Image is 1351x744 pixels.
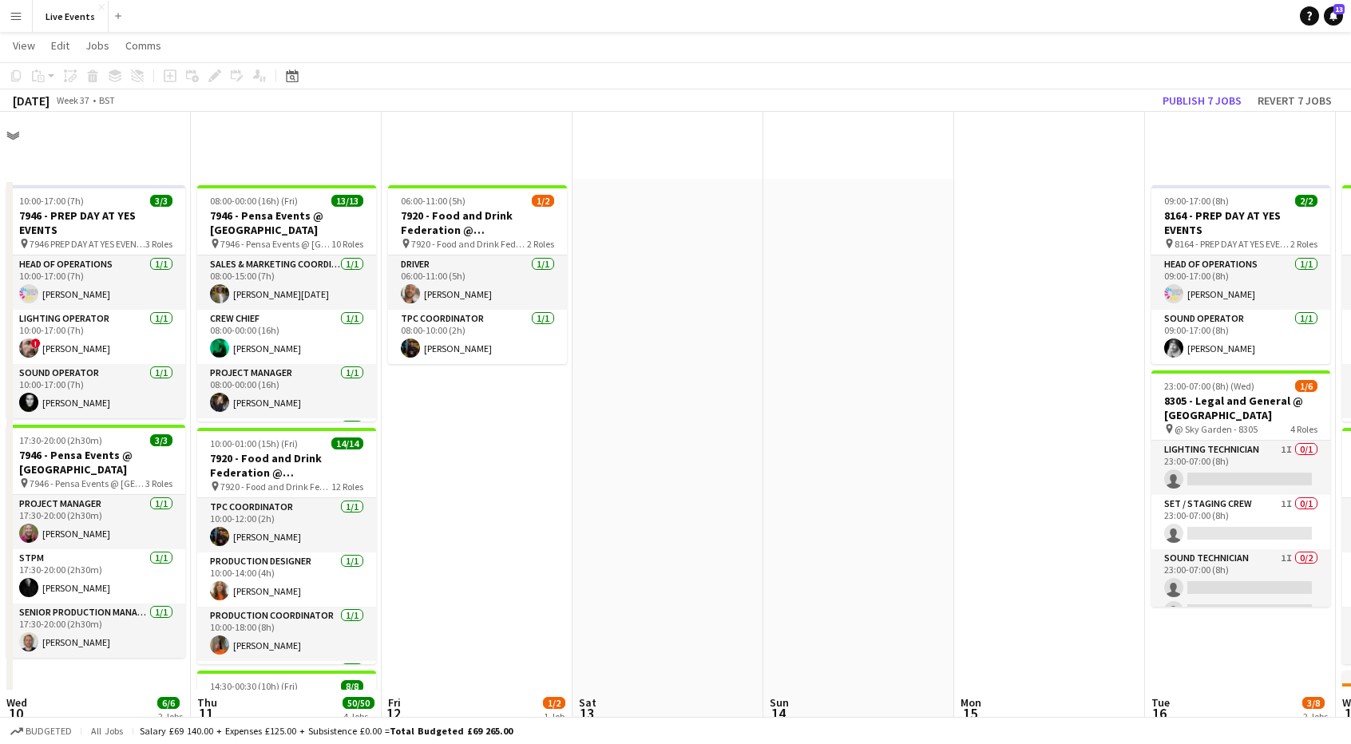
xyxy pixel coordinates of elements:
[6,425,185,658] app-job-card: 17:30-20:00 (2h30m)3/37946 - Pensa Events @ [GEOGRAPHIC_DATA] 7946 - Pensa Events @ [GEOGRAPHIC_D...
[197,364,376,418] app-card-role: Project Manager1/108:00-00:00 (16h)[PERSON_NAME]
[195,704,217,722] span: 11
[220,481,331,493] span: 7920 - Food and Drink Federation @ [GEOGRAPHIC_DATA]
[197,695,217,710] span: Thu
[388,255,567,310] app-card-role: Driver1/106:00-11:00 (5h)[PERSON_NAME]
[4,704,27,722] span: 10
[51,38,69,53] span: Edit
[220,238,331,250] span: 7946 - Pensa Events @ [GEOGRAPHIC_DATA]
[210,680,298,692] span: 14:30-00:30 (10h) (Fri)
[1251,90,1338,111] button: Revert 7 jobs
[1151,370,1330,607] app-job-card: 23:00-07:00 (8h) (Wed)1/68305 - Legal and General @ [GEOGRAPHIC_DATA] @ Sky Garden - 83054 RolesL...
[532,195,554,207] span: 1/2
[197,661,376,715] app-card-role: Camera Operator1/1
[6,364,185,418] app-card-role: Sound Operator1/110:00-17:00 (7h)[PERSON_NAME]
[961,695,981,710] span: Mon
[1324,6,1343,26] a: 13
[544,710,565,722] div: 1 Job
[1151,310,1330,364] app-card-role: Sound Operator1/109:00-17:00 (8h)[PERSON_NAME]
[1175,238,1290,250] span: 8164 - PREP DAY AT YES EVENTS
[1175,423,1258,435] span: @ Sky Garden - 8305
[1333,4,1345,14] span: 13
[53,94,93,106] span: Week 37
[6,185,185,418] app-job-card: 10:00-17:00 (7h)3/37946 - PREP DAY AT YES EVENTS 7946 PREP DAY AT YES EVENTS3 RolesHead of Operat...
[343,710,374,722] div: 4 Jobs
[576,704,596,722] span: 13
[1156,90,1248,111] button: Publish 7 jobs
[1295,380,1317,392] span: 1/6
[543,697,565,709] span: 1/2
[197,607,376,661] app-card-role: Production Coordinator1/110:00-18:00 (8h)[PERSON_NAME]
[140,725,513,737] div: Salary £69 140.00 + Expenses £125.00 + Subsistence £0.00 =
[26,726,72,737] span: Budgeted
[119,35,168,56] a: Comms
[401,195,466,207] span: 06:00-11:00 (5h)
[30,238,145,250] span: 7946 PREP DAY AT YES EVENTS
[331,195,363,207] span: 13/13
[150,195,172,207] span: 3/3
[1302,697,1325,709] span: 3/8
[197,418,376,473] app-card-role: STPM1/1
[158,710,183,722] div: 2 Jobs
[145,477,172,489] span: 3 Roles
[45,35,76,56] a: Edit
[210,437,298,449] span: 10:00-01:00 (15h) (Fri)
[31,338,41,348] span: !
[6,448,185,477] h3: 7946 - Pensa Events @ [GEOGRAPHIC_DATA]
[1151,185,1330,364] app-job-card: 09:00-17:00 (8h)2/28164 - PREP DAY AT YES EVENTS 8164 - PREP DAY AT YES EVENTS2 RolesHead of Oper...
[197,498,376,552] app-card-role: TPC Coordinator1/110:00-12:00 (2h)[PERSON_NAME]
[145,238,172,250] span: 3 Roles
[197,451,376,480] h3: 7920 - Food and Drink Federation @ [GEOGRAPHIC_DATA]
[390,725,513,737] span: Total Budgeted £69 265.00
[343,697,374,709] span: 50/50
[8,722,74,740] button: Budgeted
[197,208,376,237] h3: 7946 - Pensa Events @ [GEOGRAPHIC_DATA]
[388,208,567,237] h3: 7920 - Food and Drink Federation @ [GEOGRAPHIC_DATA]
[411,238,527,250] span: 7920 - Food and Drink Federation @ [GEOGRAPHIC_DATA]
[13,38,35,53] span: View
[6,310,185,364] app-card-role: Lighting Operator1/110:00-17:00 (7h)![PERSON_NAME]
[197,552,376,607] app-card-role: Production Designer1/110:00-14:00 (4h)[PERSON_NAME]
[331,481,363,493] span: 12 Roles
[341,680,363,692] span: 8/8
[1164,195,1229,207] span: 09:00-17:00 (8h)
[331,437,363,449] span: 14/14
[6,495,185,549] app-card-role: Project Manager1/117:30-20:00 (2h30m)[PERSON_NAME]
[6,549,185,604] app-card-role: STPM1/117:30-20:00 (2h30m)[PERSON_NAME]
[1151,394,1330,422] h3: 8305 - Legal and General @ [GEOGRAPHIC_DATA]
[770,695,789,710] span: Sun
[1151,441,1330,495] app-card-role: Lighting Technician1I0/123:00-07:00 (8h)
[197,428,376,664] app-job-card: 10:00-01:00 (15h) (Fri)14/147920 - Food and Drink Federation @ [GEOGRAPHIC_DATA] 7920 - Food and ...
[85,38,109,53] span: Jobs
[388,310,567,364] app-card-role: TPC Coordinator1/108:00-10:00 (2h)[PERSON_NAME]
[1151,549,1330,627] app-card-role: Sound Technician1I0/223:00-07:00 (8h)
[197,255,376,310] app-card-role: Sales & Marketing Coordinator1/108:00-15:00 (7h)[PERSON_NAME][DATE]
[579,695,596,710] span: Sat
[1151,495,1330,549] app-card-role: Set / Staging Crew1I0/123:00-07:00 (8h)
[388,695,401,710] span: Fri
[150,434,172,446] span: 3/3
[1149,704,1170,722] span: 16
[33,1,109,32] button: Live Events
[1151,695,1170,710] span: Tue
[1290,238,1317,250] span: 2 Roles
[1303,710,1328,722] div: 2 Jobs
[197,185,376,421] app-job-card: 08:00-00:00 (16h) (Fri)13/137946 - Pensa Events @ [GEOGRAPHIC_DATA] 7946 - Pensa Events @ [GEOGRA...
[88,725,126,737] span: All jobs
[527,238,554,250] span: 2 Roles
[1295,195,1317,207] span: 2/2
[19,434,102,446] span: 17:30-20:00 (2h30m)
[79,35,116,56] a: Jobs
[210,195,298,207] span: 08:00-00:00 (16h) (Fri)
[386,704,401,722] span: 12
[6,208,185,237] h3: 7946 - PREP DAY AT YES EVENTS
[99,94,115,106] div: BST
[1290,423,1317,435] span: 4 Roles
[1151,208,1330,237] h3: 8164 - PREP DAY AT YES EVENTS
[197,310,376,364] app-card-role: Crew Chief1/108:00-00:00 (16h)[PERSON_NAME]
[6,35,42,56] a: View
[157,697,180,709] span: 6/6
